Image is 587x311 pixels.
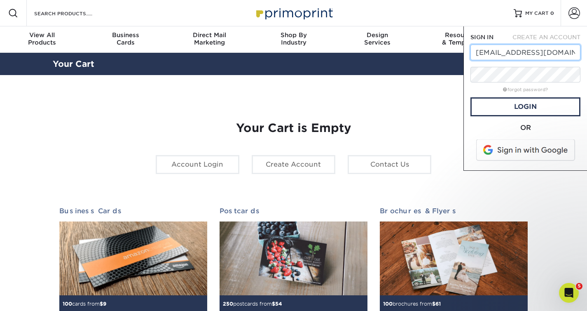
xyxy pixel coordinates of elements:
[383,301,441,307] small: brochures from
[525,10,549,17] span: MY CART
[550,10,554,16] span: 0
[383,301,393,307] span: 100
[435,301,441,307] span: 61
[576,283,582,290] span: 5
[84,31,168,46] div: Cards
[53,59,94,69] a: Your Cart
[168,31,252,46] div: Marketing
[33,8,114,18] input: SEARCH PRODUCTS.....
[512,34,580,40] span: CREATE AN ACCOUNT
[223,301,282,307] small: postcards from
[253,4,335,22] img: Primoprint
[335,31,419,39] span: Design
[470,34,493,40] span: SIGN IN
[348,155,431,174] a: Contact Us
[470,123,580,133] div: OR
[419,26,503,53] a: Resources& Templates
[84,31,168,39] span: Business
[559,283,579,303] iframe: Intercom live chat
[84,26,168,53] a: BusinessCards
[503,87,548,92] a: forgot password?
[335,31,419,46] div: Services
[470,97,580,116] a: Login
[63,301,72,307] span: 100
[380,221,528,296] img: Brochures & Flyers
[419,31,503,39] span: Resources
[220,221,367,296] img: Postcards
[156,155,239,174] a: Account Login
[220,207,367,215] h2: Postcards
[275,301,282,307] span: 54
[432,301,435,307] span: $
[252,155,335,174] a: Create Account
[59,221,207,296] img: Business Cards
[335,26,419,53] a: DesignServices
[103,301,106,307] span: 9
[63,301,106,307] small: cards from
[419,31,503,46] div: & Templates
[168,26,252,53] a: Direct MailMarketing
[168,31,252,39] span: Direct Mail
[470,45,580,60] input: Email
[252,31,336,39] span: Shop By
[380,207,528,215] h2: Brochures & Flyers
[252,31,336,46] div: Industry
[59,207,207,215] h2: Business Cards
[223,301,233,307] span: 250
[272,301,275,307] span: $
[252,26,336,53] a: Shop ByIndustry
[59,121,528,135] h1: Your Cart is Empty
[100,301,103,307] span: $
